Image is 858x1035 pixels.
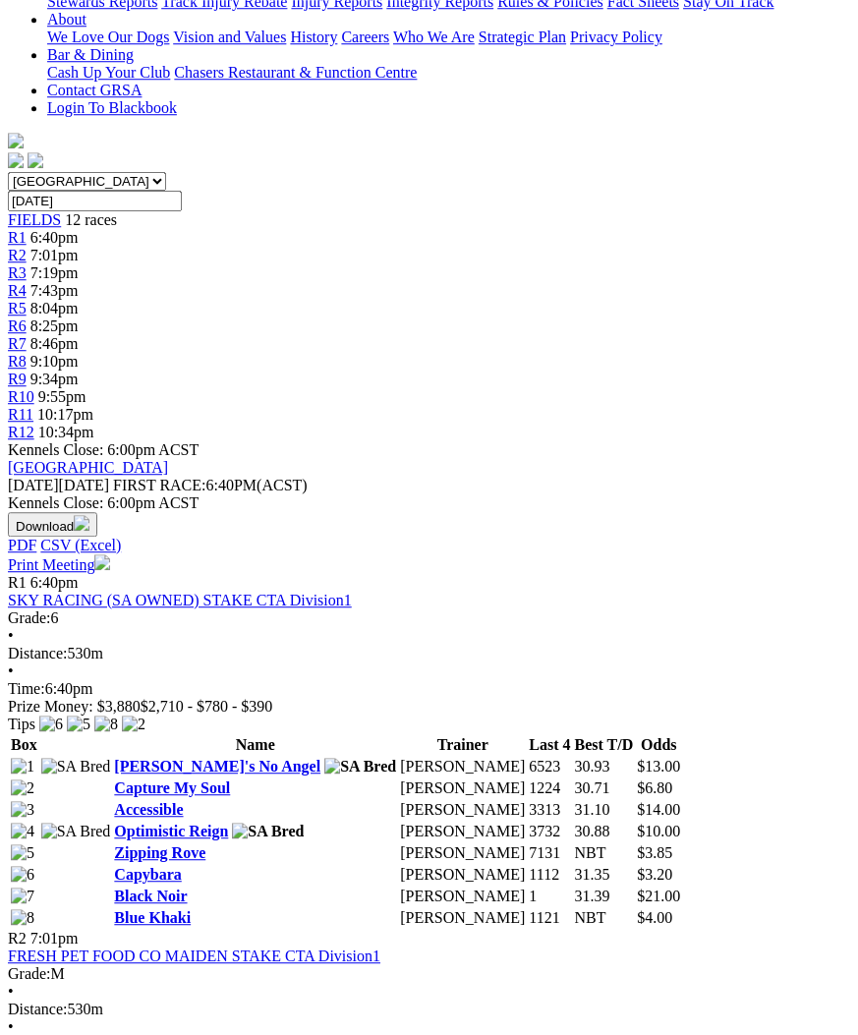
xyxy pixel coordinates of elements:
div: M [8,965,850,983]
div: Kennels Close: 6:00pm ACST [8,494,850,512]
img: logo-grsa-white.png [8,133,24,148]
span: R3 [8,264,27,281]
span: [DATE] [8,477,109,493]
td: NBT [574,843,635,863]
a: Accessible [114,801,183,818]
div: Bar & Dining [47,64,850,82]
a: Capture My Soul [114,779,230,796]
th: Best T/D [574,735,635,755]
img: 1 [11,758,34,776]
a: Capybara [114,866,181,883]
img: twitter.svg [28,152,43,168]
a: Strategic Plan [479,29,566,45]
a: Zipping Rove [114,844,205,861]
span: 9:10pm [30,353,79,370]
span: 12 races [65,211,117,228]
span: $21.00 [637,888,680,904]
span: 7:01pm [30,247,79,263]
a: Login To Blackbook [47,99,177,116]
a: R1 [8,229,27,246]
img: SA Bred [324,758,396,776]
a: Bar & Dining [47,46,134,63]
a: R8 [8,353,27,370]
input: Select date [8,191,182,211]
td: 31.39 [574,887,635,906]
div: 6:40pm [8,680,850,698]
a: R9 [8,371,27,387]
img: SA Bred [41,758,111,776]
a: R7 [8,335,27,352]
a: R2 [8,247,27,263]
span: $10.00 [637,823,680,839]
span: $13.00 [637,758,680,775]
span: Time: [8,680,45,697]
a: R11 [8,406,33,423]
td: 30.88 [574,822,635,841]
span: 10:17pm [37,406,93,423]
span: • [8,1018,14,1035]
img: download.svg [74,515,89,531]
a: Blue Khaki [114,909,191,926]
div: 530m [8,1001,850,1018]
td: [PERSON_NAME] [399,908,526,928]
span: $6.80 [637,779,672,796]
th: Name [113,735,397,755]
span: FIRST RACE: [113,477,205,493]
img: SA Bred [232,823,304,840]
img: 6 [39,716,63,733]
span: • [8,983,14,1000]
a: SKY RACING (SA OWNED) STAKE CTA Division1 [8,592,352,608]
span: 10:34pm [38,424,94,440]
a: Chasers Restaurant & Function Centre [174,64,417,81]
td: 1 [528,887,571,906]
img: facebook.svg [8,152,24,168]
a: CSV (Excel) [40,537,121,553]
a: R4 [8,282,27,299]
span: [DATE] [8,477,59,493]
span: 9:34pm [30,371,79,387]
a: We Love Our Dogs [47,29,169,45]
span: $4.00 [637,909,672,926]
span: • [8,662,14,679]
img: 2 [122,716,145,733]
td: NBT [574,908,635,928]
td: [PERSON_NAME] [399,800,526,820]
a: R12 [8,424,34,440]
th: Odds [636,735,681,755]
td: [PERSON_NAME] [399,778,526,798]
td: [PERSON_NAME] [399,887,526,906]
img: 8 [94,716,118,733]
a: R10 [8,388,34,405]
span: • [8,627,14,644]
a: PDF [8,537,36,553]
a: Privacy Policy [570,29,662,45]
a: R5 [8,300,27,316]
a: Print Meeting [8,556,110,573]
td: 1224 [528,778,571,798]
span: Grade: [8,609,51,626]
img: printer.svg [94,554,110,570]
a: [PERSON_NAME]'s No Angel [114,758,320,775]
button: Download [8,512,97,537]
td: [PERSON_NAME] [399,822,526,841]
span: Tips [8,716,35,732]
img: 6 [11,866,34,884]
span: 6:40pm [30,574,79,591]
td: [PERSON_NAME] [399,757,526,776]
a: R6 [8,317,27,334]
div: About [47,29,850,46]
span: Distance: [8,1001,67,1017]
img: 3 [11,801,34,819]
span: Box [11,736,37,753]
td: 1121 [528,908,571,928]
span: $14.00 [637,801,680,818]
div: 6 [8,609,850,627]
th: Last 4 [528,735,571,755]
div: 530m [8,645,850,662]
